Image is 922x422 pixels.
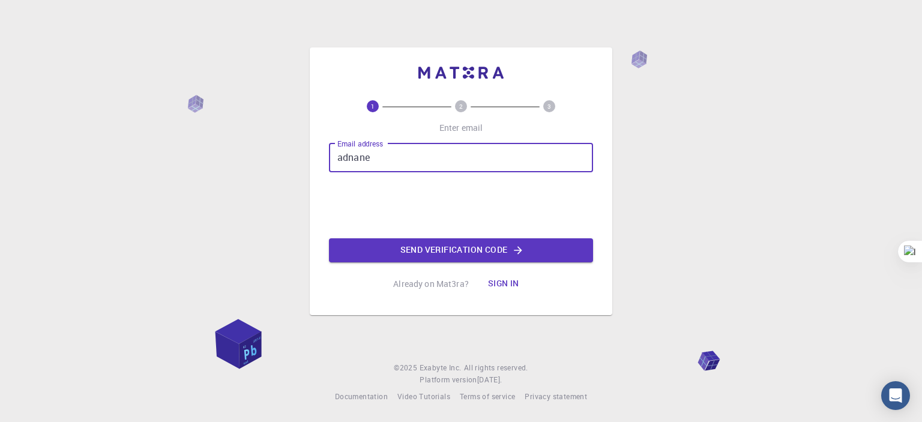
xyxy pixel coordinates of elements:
button: Sign in [478,272,529,296]
span: Terms of service [460,391,515,401]
a: Terms of service [460,391,515,403]
a: Documentation [335,391,388,403]
p: Enter email [439,122,483,134]
iframe: reCAPTCHA [370,182,552,229]
span: [DATE] . [477,375,502,384]
label: Email address [337,139,383,149]
span: Exabyte Inc. [420,363,462,372]
button: Send verification code [329,238,593,262]
span: © 2025 [394,362,419,374]
a: Video Tutorials [397,391,450,403]
span: All rights reserved. [464,362,528,374]
text: 1 [371,102,375,110]
p: Already on Mat3ra? [393,278,469,290]
a: Privacy statement [525,391,587,403]
text: 3 [547,102,551,110]
span: Privacy statement [525,391,587,401]
span: Platform version [420,374,477,386]
a: Exabyte Inc. [420,362,462,374]
text: 2 [459,102,463,110]
a: [DATE]. [477,374,502,386]
span: Video Tutorials [397,391,450,401]
div: Open Intercom Messenger [881,381,910,410]
span: Documentation [335,391,388,401]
